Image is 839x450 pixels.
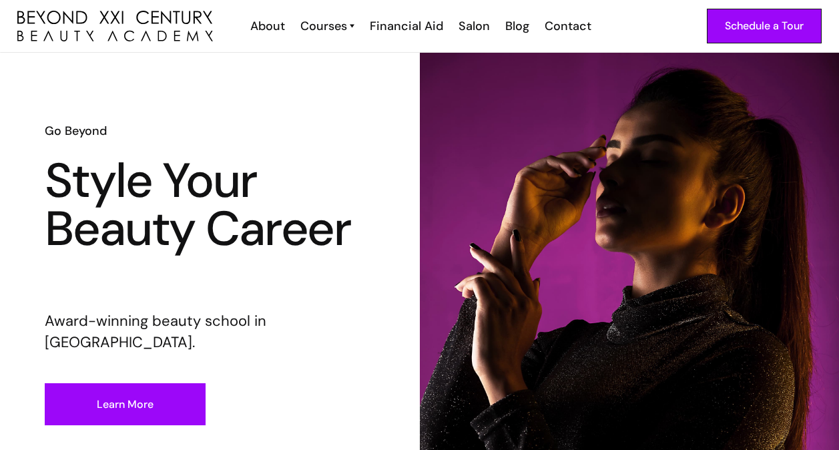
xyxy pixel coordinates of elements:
[45,122,374,140] h6: Go Beyond
[45,383,206,425] a: Learn More
[17,11,213,41] a: home
[707,9,822,43] a: Schedule a Tour
[45,157,374,253] h1: Style Your Beauty Career
[536,17,598,35] a: Contact
[300,17,347,35] div: Courses
[17,11,213,41] img: beyond 21st century beauty academy logo
[505,17,529,35] div: Blog
[361,17,450,35] a: Financial Aid
[450,17,497,35] a: Salon
[242,17,292,35] a: About
[545,17,591,35] div: Contact
[250,17,285,35] div: About
[300,17,354,35] a: Courses
[45,310,374,353] p: Award-winning beauty school in [GEOGRAPHIC_DATA].
[725,17,804,35] div: Schedule a Tour
[459,17,490,35] div: Salon
[497,17,536,35] a: Blog
[370,17,443,35] div: Financial Aid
